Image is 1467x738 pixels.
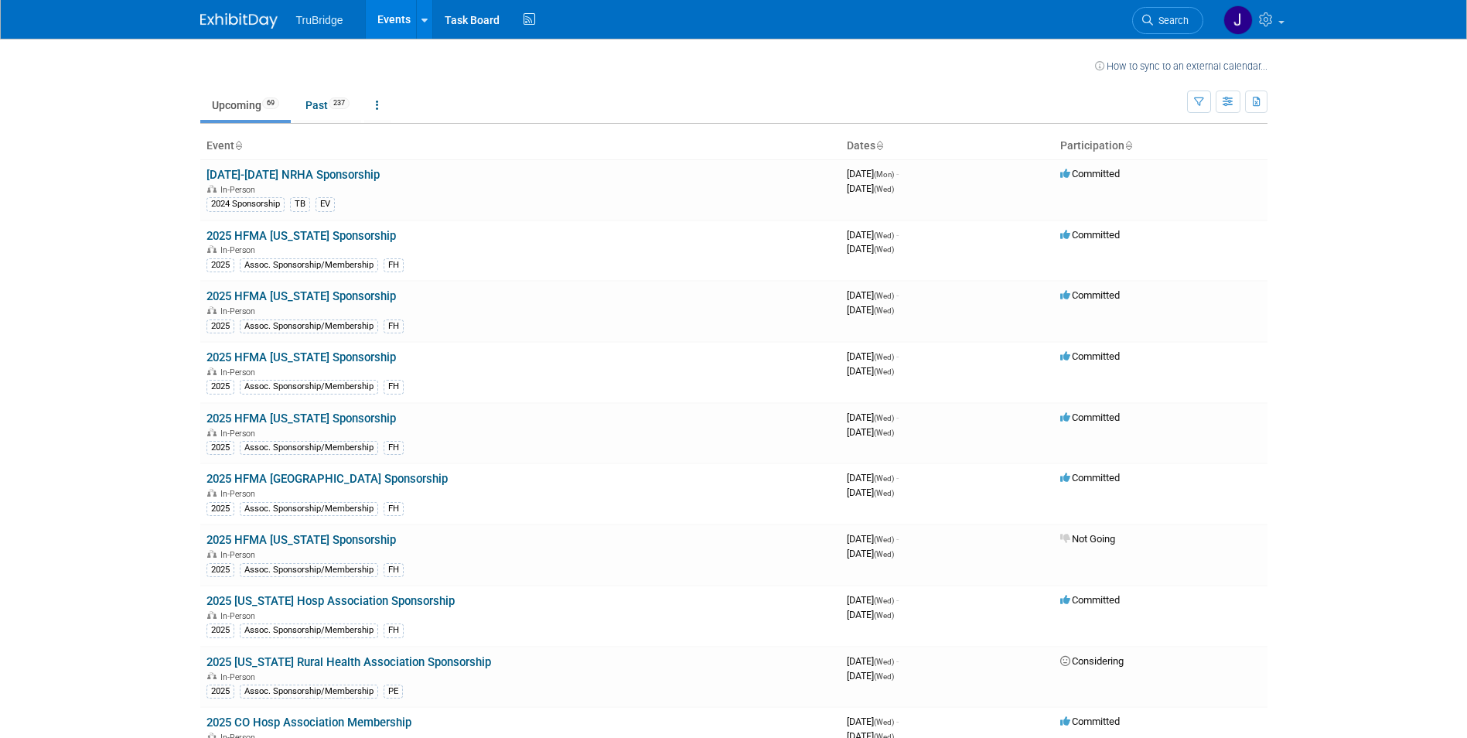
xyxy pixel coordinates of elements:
[874,170,894,179] span: (Mon)
[847,670,894,682] span: [DATE]
[384,502,404,516] div: FH
[384,380,404,394] div: FH
[206,533,396,547] a: 2025 HFMA [US_STATE] Sponsorship
[874,231,894,240] span: (Wed)
[847,533,899,545] span: [DATE]
[874,658,894,666] span: (Wed)
[207,367,217,375] img: In-Person Event
[875,139,883,152] a: Sort by Start Date
[874,185,894,193] span: (Wed)
[240,502,378,516] div: Assoc. Sponsorship/Membership
[847,655,899,667] span: [DATE]
[240,441,378,455] div: Assoc. Sponsorship/Membership
[874,292,894,300] span: (Wed)
[207,672,217,680] img: In-Person Event
[206,350,396,364] a: 2025 HFMA [US_STATE] Sponsorship
[206,655,491,669] a: 2025 [US_STATE] Rural Health Association Sponsorship
[1095,60,1267,72] a: How to sync to an external calendar...
[384,319,404,333] div: FH
[1060,412,1120,423] span: Committed
[206,258,234,272] div: 2025
[207,245,217,253] img: In-Person Event
[220,489,260,499] span: In-Person
[206,624,234,637] div: 2025
[206,197,285,211] div: 2024 Sponsorship
[847,183,894,194] span: [DATE]
[384,624,404,637] div: FH
[1060,655,1124,667] span: Considering
[896,412,899,423] span: -
[874,414,894,422] span: (Wed)
[206,380,234,394] div: 2025
[847,716,899,727] span: [DATE]
[874,245,894,254] span: (Wed)
[1223,5,1253,35] img: Jeff Burke
[874,596,894,605] span: (Wed)
[206,685,234,699] div: 2025
[240,258,378,272] div: Assoc. Sponsorship/Membership
[1060,472,1120,483] span: Committed
[207,611,217,619] img: In-Person Event
[384,685,403,699] div: PE
[874,489,894,497] span: (Wed)
[847,412,899,423] span: [DATE]
[847,487,894,498] span: [DATE]
[207,185,217,193] img: In-Person Event
[206,594,455,608] a: 2025 [US_STATE] Hosp Association Sponsorship
[207,429,217,436] img: In-Person Event
[1124,139,1132,152] a: Sort by Participation Type
[1060,229,1120,241] span: Committed
[896,168,899,179] span: -
[874,611,894,620] span: (Wed)
[847,426,894,438] span: [DATE]
[1060,289,1120,301] span: Committed
[206,319,234,333] div: 2025
[874,718,894,726] span: (Wed)
[847,350,899,362] span: [DATE]
[220,367,260,378] span: In-Person
[206,716,411,729] a: 2025 CO Hosp Association Membership
[874,474,894,483] span: (Wed)
[1153,15,1189,26] span: Search
[234,139,242,152] a: Sort by Event Name
[847,594,899,606] span: [DATE]
[200,91,291,120] a: Upcoming69
[329,97,350,109] span: 237
[262,97,279,109] span: 69
[1060,168,1120,179] span: Committed
[1060,716,1120,727] span: Committed
[206,229,396,243] a: 2025 HFMA [US_STATE] Sponsorship
[290,197,310,211] div: TB
[847,472,899,483] span: [DATE]
[847,365,894,377] span: [DATE]
[384,563,404,577] div: FH
[874,429,894,437] span: (Wed)
[206,441,234,455] div: 2025
[874,535,894,544] span: (Wed)
[240,380,378,394] div: Assoc. Sponsorship/Membership
[316,197,335,211] div: EV
[207,489,217,497] img: In-Person Event
[200,13,278,29] img: ExhibitDay
[240,624,378,637] div: Assoc. Sponsorship/Membership
[240,685,378,699] div: Assoc. Sponsorship/Membership
[206,563,234,577] div: 2025
[896,289,899,301] span: -
[1060,533,1115,545] span: Not Going
[220,611,260,621] span: In-Person
[1054,133,1267,159] th: Participation
[847,609,894,620] span: [DATE]
[874,306,894,315] span: (Wed)
[847,548,894,559] span: [DATE]
[1060,594,1120,606] span: Committed
[220,550,260,560] span: In-Person
[896,533,899,545] span: -
[240,563,378,577] div: Assoc. Sponsorship/Membership
[1060,350,1120,362] span: Committed
[206,472,448,486] a: 2025 HFMA [GEOGRAPHIC_DATA] Sponsorship
[896,229,899,241] span: -
[896,350,899,362] span: -
[896,472,899,483] span: -
[874,550,894,559] span: (Wed)
[240,319,378,333] div: Assoc. Sponsorship/Membership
